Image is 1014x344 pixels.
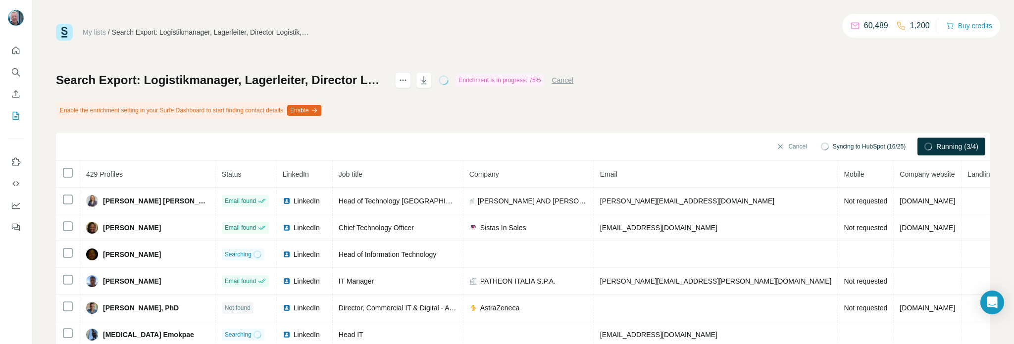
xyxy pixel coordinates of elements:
[395,72,411,88] button: actions
[283,170,309,178] span: LinkedIn
[8,63,24,81] button: Search
[900,304,955,312] span: [DOMAIN_NAME]
[900,197,955,205] span: [DOMAIN_NAME]
[225,330,252,339] span: Searching
[478,196,588,206] span: [PERSON_NAME] AND [PERSON_NAME] MedTech
[294,196,320,206] span: LinkedIn
[86,195,98,207] img: Avatar
[469,170,499,178] span: Company
[86,170,123,178] span: 429 Profiles
[283,224,291,232] img: LinkedIn logo
[287,105,321,116] button: Enable
[294,303,320,313] span: LinkedIn
[339,197,669,205] span: Head of Technology [GEOGRAPHIC_DATA] and [PERSON_NAME] & Global Education Product Team Lead
[456,74,544,86] div: Enrichment is in progress: 75%
[8,42,24,59] button: Quick start
[225,223,256,232] span: Email found
[225,277,256,286] span: Email found
[56,102,323,119] div: Enable the enrichment setting in your Surfe Dashboard to start finding contact details
[8,85,24,103] button: Enrich CSV
[103,330,194,340] span: [MEDICAL_DATA] Emokpae
[222,170,242,178] span: Status
[283,304,291,312] img: LinkedIn logo
[83,28,106,36] a: My lists
[339,170,362,178] span: Job title
[844,304,887,312] span: Not requested
[294,330,320,340] span: LinkedIn
[103,276,161,286] span: [PERSON_NAME]
[600,170,617,178] span: Email
[600,277,832,285] span: [PERSON_NAME][EMAIL_ADDRESS][PERSON_NAME][DOMAIN_NAME]
[86,275,98,287] img: Avatar
[86,302,98,314] img: Avatar
[469,224,477,232] img: company-logo
[480,223,526,233] span: Sistas In Sales
[552,75,573,85] button: Cancel
[103,249,161,259] span: [PERSON_NAME]
[294,223,320,233] span: LinkedIn
[833,142,906,151] span: Syncing to HubSpot (16/25)
[86,222,98,234] img: Avatar
[225,303,251,312] span: Not found
[283,277,291,285] img: LinkedIn logo
[844,170,864,178] span: Mobile
[339,304,524,312] span: Director, Commercial IT & Digital - AI Capability International
[225,250,252,259] span: Searching
[980,291,1004,314] div: Open Intercom Messenger
[469,304,477,312] img: company-logo
[103,196,209,206] span: [PERSON_NAME] [PERSON_NAME]
[900,170,955,178] span: Company website
[844,197,887,205] span: Not requested
[844,277,887,285] span: Not requested
[283,197,291,205] img: LinkedIn logo
[339,250,436,258] span: Head of Information Technology
[339,277,374,285] span: IT Manager
[283,331,291,339] img: LinkedIn logo
[936,142,978,151] span: Running (3/4)
[8,153,24,171] button: Use Surfe on LinkedIn
[103,223,161,233] span: [PERSON_NAME]
[8,107,24,125] button: My lists
[283,250,291,258] img: LinkedIn logo
[8,10,24,26] img: Avatar
[910,20,930,32] p: 1,200
[600,197,774,205] span: [PERSON_NAME][EMAIL_ADDRESS][DOMAIN_NAME]
[480,276,556,286] span: PATHEON ITALIA S.P.A.
[480,303,519,313] span: AstraZeneca
[844,224,887,232] span: Not requested
[967,170,994,178] span: Landline
[108,27,110,37] li: /
[112,27,310,37] div: Search Export: Logistikmanager, Lagerleiter, Director Logistik, IT-Manager, IT Director, IT-[PERS...
[339,331,363,339] span: Head IT
[8,175,24,193] button: Use Surfe API
[86,329,98,341] img: Avatar
[56,24,73,41] img: Surfe Logo
[8,218,24,236] button: Feedback
[8,197,24,214] button: Dashboard
[946,19,992,33] button: Buy credits
[103,303,179,313] span: [PERSON_NAME], PhD
[339,224,414,232] span: Chief Technology Officer
[56,72,386,88] h1: Search Export: Logistikmanager, Lagerleiter, Director Logistik, IT-Manager, IT Director, IT-[PERS...
[600,331,717,339] span: [EMAIL_ADDRESS][DOMAIN_NAME]
[294,249,320,259] span: LinkedIn
[225,197,256,205] span: Email found
[600,224,717,232] span: [EMAIL_ADDRESS][DOMAIN_NAME]
[769,138,813,155] button: Cancel
[86,248,98,260] img: Avatar
[294,276,320,286] span: LinkedIn
[900,224,955,232] span: [DOMAIN_NAME]
[864,20,888,32] p: 60,489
